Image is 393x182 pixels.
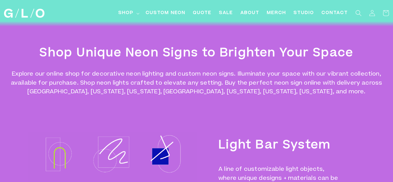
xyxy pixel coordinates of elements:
summary: Search [352,6,365,20]
span: Custom Neon [146,10,185,16]
span: About [240,10,259,16]
a: Quote [189,6,215,20]
a: Custom Neon [142,6,189,20]
summary: Shop [115,6,142,20]
img: GLO Studio [4,9,44,18]
span: Merch [267,10,286,16]
span: Studio [294,10,314,16]
span: Quote [193,10,212,16]
span: Contact [322,10,348,16]
a: About [237,6,263,20]
a: SALE [215,6,237,20]
a: Merch [263,6,290,20]
a: Studio [290,6,318,20]
span: Shop [118,10,134,16]
p: Explore our online shop for decorative neon lighting and custom neon signs. Illuminate your space... [6,70,387,97]
a: GLO Studio [2,7,47,20]
h2: Light Bar System [218,139,331,153]
iframe: Chat Widget [362,152,393,182]
a: Contact [318,6,352,20]
span: SALE [219,10,233,16]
